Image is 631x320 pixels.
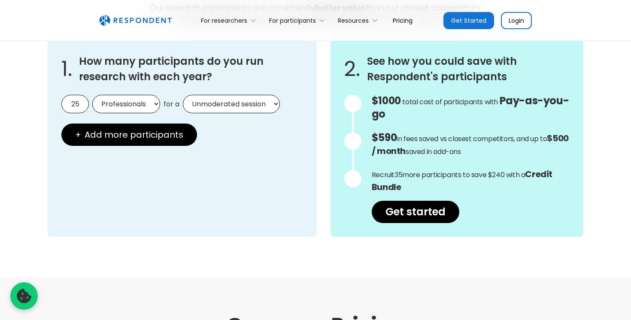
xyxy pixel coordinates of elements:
p: in fees saved vs closest competitors, and up to saved in add-ons [372,132,570,158]
span: $590 [372,130,397,145]
div: For researchers [196,10,264,30]
span: + [75,130,81,139]
h3: How many participants do you run research with each year? [79,54,303,85]
span: 35 [394,170,402,180]
span: Pay-as-you-go [372,94,569,121]
a: home [99,15,172,26]
a: Get Started [443,12,494,29]
span: 1. [61,65,72,73]
a: Login [501,12,532,29]
div: For participants [269,16,316,25]
span: for a [164,100,179,109]
img: Untitled UI logotext [99,15,172,26]
a: Pricing [386,10,419,30]
span: $1000 [372,94,401,108]
strong: $500 / month [372,132,569,157]
div: For researchers [201,16,247,25]
span: Add more participants [85,130,183,139]
button: + Add more participants [61,124,197,146]
div: Resources [338,16,369,25]
h3: See how you could save with Respondent's participants [367,54,570,85]
span: 2. [344,65,360,73]
p: Recruit more participants to save $240 with a [372,168,570,194]
a: Get started [372,201,459,223]
div: For participants [264,10,333,30]
span: total cost of participants with [402,97,498,107]
div: Resources [333,10,386,30]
